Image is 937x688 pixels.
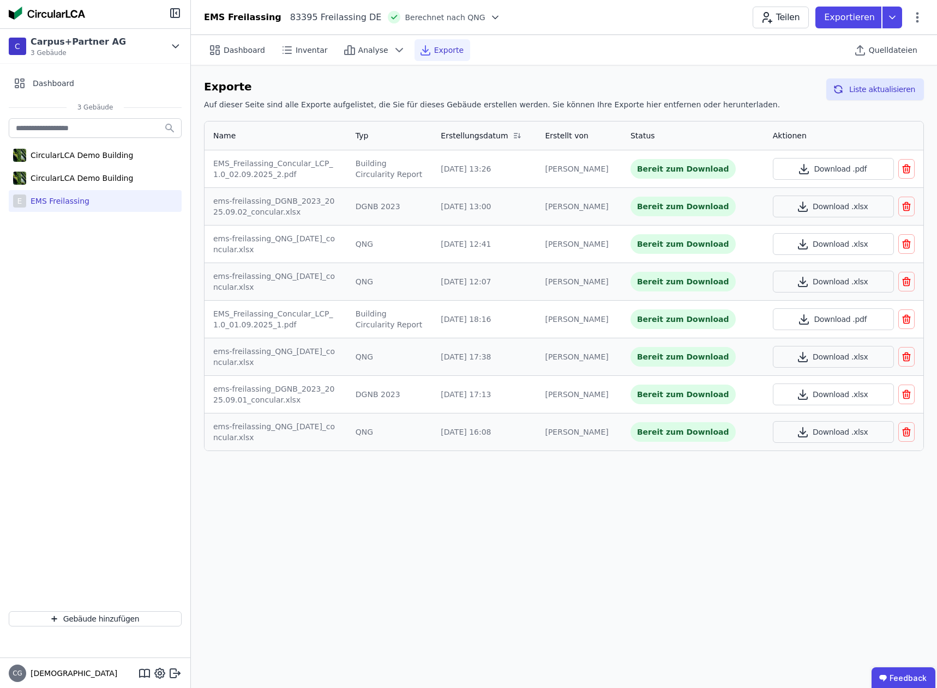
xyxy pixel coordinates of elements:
[441,351,527,362] div: [DATE] 17:38
[826,78,924,100] button: Liste aktualisieren
[204,11,281,24] div: EMS Freilassing
[26,173,133,184] div: CircularLCA Demo Building
[545,163,613,174] div: [PERSON_NAME]
[213,233,338,255] div: ems-freilassing_QNG_[DATE]_concular.xlsx
[13,147,26,164] img: CircularLCA Demo Building
[213,308,338,330] div: EMS_Freilassing_Concular_LCP_1.0_01.09.2025_1.pdf
[773,308,894,330] button: Download .pdf
[630,309,736,329] div: Bereit zum Download
[773,346,894,368] button: Download .xlsx
[213,271,338,293] div: ems-freilassing_QNG_[DATE]_concular.xlsx
[281,11,382,24] div: 83395 Freilassing DE
[773,196,894,217] button: Download .xlsx
[204,78,780,95] h6: Exporte
[545,239,613,249] div: [PERSON_NAME]
[545,130,588,141] div: Erstellt von
[441,163,527,174] div: [DATE] 13:26
[630,347,736,367] div: Bereit zum Download
[356,158,424,180] div: Building Circularity Report
[13,169,26,187] img: CircularLCA Demo Building
[545,276,613,287] div: [PERSON_NAME]
[356,130,369,141] div: Typ
[441,201,527,212] div: [DATE] 13:00
[824,11,877,24] p: Exportieren
[224,45,265,56] span: Dashboard
[356,239,424,249] div: QNG
[630,422,736,442] div: Bereit zum Download
[213,158,338,180] div: EMS_Freilassing_Concular_LCP_1.0_02.09.2025_2.pdf
[545,201,613,212] div: [PERSON_NAME]
[13,194,26,208] div: E
[545,427,613,437] div: [PERSON_NAME]
[405,12,485,23] span: Berechnet nach QNG
[356,308,424,330] div: Building Circularity Report
[773,421,894,443] button: Download .xlsx
[773,271,894,293] button: Download .xlsx
[296,45,328,56] span: Inventar
[31,35,126,48] div: Carpus+Partner AG
[356,351,424,362] div: QNG
[356,389,424,400] div: DGNB 2023
[441,427,527,437] div: [DATE] 16:08
[31,48,126,57] span: 3 Gebäude
[9,38,26,55] div: C
[213,383,338,405] div: ems-freilassing_DGNB_2023_2025.09.01_concular.xlsx
[773,233,894,255] button: Download .xlsx
[356,427,424,437] div: QNG
[545,389,613,400] div: [PERSON_NAME]
[773,383,894,405] button: Download .xlsx
[9,7,85,20] img: Concular
[630,385,736,404] div: Bereit zum Download
[213,421,338,443] div: ems-freilassing_QNG_[DATE]_concular.xlsx
[26,668,117,679] span: [DEMOGRAPHIC_DATA]
[434,45,464,56] span: Exporte
[773,130,807,141] div: Aktionen
[545,314,613,325] div: [PERSON_NAME]
[441,389,527,400] div: [DATE] 17:13
[9,611,182,626] button: Gebäude hinzufügen
[213,346,338,368] div: ems-freilassing_QNG_[DATE]_concular.xlsx
[356,201,424,212] div: DGNB 2023
[213,130,236,141] div: Name
[753,7,809,28] button: Teilen
[630,159,736,179] div: Bereit zum Download
[869,45,917,56] span: Quelldateien
[773,158,894,180] button: Download .pdf
[67,103,124,112] span: 3 Gebäude
[213,196,338,217] div: ems-freilassing_DGNB_2023_2025.09.02_concular.xlsx
[358,45,388,56] span: Analyse
[441,314,527,325] div: [DATE] 18:16
[441,276,527,287] div: [DATE] 12:07
[33,78,74,89] span: Dashboard
[630,234,736,254] div: Bereit zum Download
[630,197,736,216] div: Bereit zum Download
[545,351,613,362] div: [PERSON_NAME]
[356,276,424,287] div: QNG
[26,150,133,161] div: CircularLCA Demo Building
[441,239,527,249] div: [DATE] 12:41
[26,196,89,206] div: EMS Freilassing
[630,130,655,141] div: Status
[13,670,22,677] span: CG
[204,99,780,110] h6: Auf dieser Seite sind alle Exporte aufgelistet, die Sie für dieses Gebäude erstellen werden. Sie ...
[441,130,508,141] div: Erstellungsdatum
[630,272,736,291] div: Bereit zum Download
